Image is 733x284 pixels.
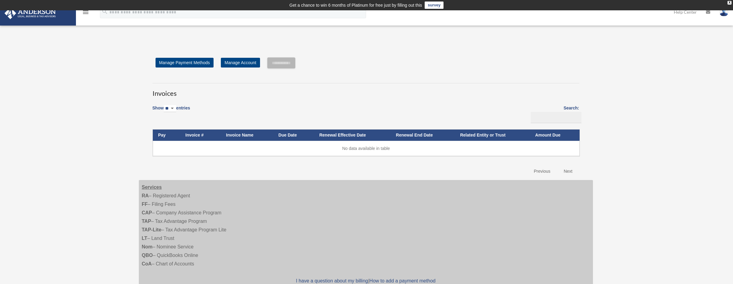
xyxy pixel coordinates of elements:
strong: RA [142,193,149,198]
td: No data available in table [153,141,580,156]
a: menu [82,11,89,16]
th: Invoice #: activate to sort column ascending [180,130,221,141]
strong: LT [142,236,147,241]
i: search [101,8,108,15]
div: close [728,1,731,5]
label: Show entries [152,104,190,118]
strong: CAP [142,210,152,215]
a: survey [425,2,444,9]
th: Amount Due: activate to sort column ascending [530,130,580,141]
select: Showentries [164,105,176,112]
a: How to add a payment method [369,278,436,283]
a: Next [559,165,577,178]
strong: QBO [142,253,153,258]
a: Previous [529,165,555,178]
th: Related Entity or Trust: activate to sort column ascending [455,130,530,141]
div: Get a chance to win 6 months of Platinum for free just by filling out this [289,2,422,9]
h3: Invoices [152,83,579,98]
th: Renewal Effective Date: activate to sort column ascending [314,130,390,141]
a: Manage Payment Methods [156,58,214,68]
input: Search: [531,112,581,123]
th: Pay: activate to sort column descending [153,130,180,141]
label: Search: [529,104,579,123]
strong: TAP-Lite [142,227,162,232]
a: Manage Account [221,58,260,68]
strong: FF [142,202,148,207]
strong: TAP [142,219,151,224]
img: User Pic [719,8,728,16]
strong: CoA [142,261,152,266]
th: Invoice Name: activate to sort column ascending [221,130,273,141]
img: Anderson Advisors Platinum Portal [3,7,58,19]
th: Due Date: activate to sort column ascending [273,130,314,141]
th: Renewal End Date: activate to sort column ascending [390,130,454,141]
strong: Services [142,185,162,190]
i: menu [82,9,89,16]
strong: Nom [142,244,153,249]
a: I have a question about my billing [296,278,368,283]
